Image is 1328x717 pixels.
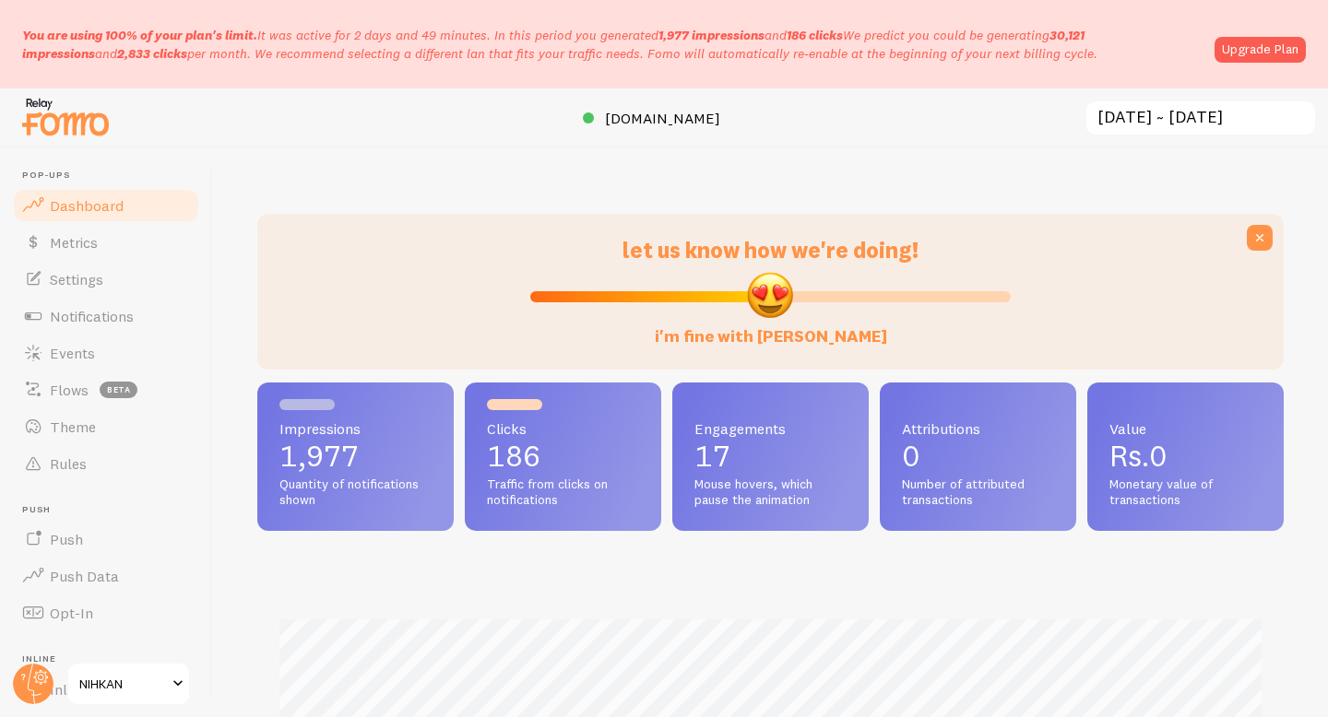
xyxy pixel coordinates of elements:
span: You are using 100% of your plan's limit. [22,27,257,43]
span: beta [100,382,137,398]
span: Clicks [487,421,639,436]
b: 1,977 impressions [658,27,765,43]
span: Push [50,530,83,548]
span: Push Data [50,567,119,585]
img: emoji.png [745,270,795,320]
label: i'm fine with [PERSON_NAME] [655,308,887,347]
span: Events [50,344,95,362]
span: Settings [50,270,103,288]
span: Pop-ups [22,170,201,182]
span: Theme [50,417,96,436]
span: Engagements [694,421,847,436]
span: Traffic from clicks on notifications [487,476,639,509]
a: Upgrade Plan [1215,37,1306,63]
span: Impressions [279,421,432,436]
span: Value [1109,421,1262,436]
a: Settings [11,261,201,298]
a: Notifications [11,298,201,335]
span: Rs.0 [1109,438,1168,474]
a: Events [11,335,201,371]
span: Opt-In [50,604,93,622]
span: Mouse hovers, which pause the animation [694,476,847,509]
a: Theme [11,408,201,445]
a: Rules [11,445,201,482]
b: 186 clicks [787,27,843,43]
p: 17 [694,441,847,471]
span: Metrics [50,233,98,252]
a: Push Data [11,558,201,594]
img: fomo-relay-logo-orange.svg [19,93,112,140]
a: Opt-In [11,594,201,631]
b: 2,833 clicks [117,45,187,62]
a: NIHKAN [66,662,191,706]
a: Push [11,521,201,558]
span: Flows [50,381,89,399]
span: let us know how we're doing! [622,236,919,264]
p: 1,977 [279,441,432,471]
span: Push [22,504,201,516]
span: Notifications [50,307,134,325]
span: Dashboard [50,196,124,215]
span: NIHKAN [79,673,167,695]
p: 186 [487,441,639,471]
a: Dashboard [11,187,201,224]
p: It was active for 2 days and 49 minutes. In this period you generated We predict you could be gen... [22,26,1203,63]
span: Quantity of notifications shown [279,476,432,509]
span: Inline [22,653,201,665]
span: Rules [50,454,87,473]
span: Number of attributed transactions [902,476,1054,509]
a: Flows beta [11,371,201,408]
span: Monetary value of transactions [1109,476,1262,509]
p: 0 [902,441,1054,471]
span: and [658,27,843,43]
a: Metrics [11,224,201,261]
span: Attributions [902,421,1054,436]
